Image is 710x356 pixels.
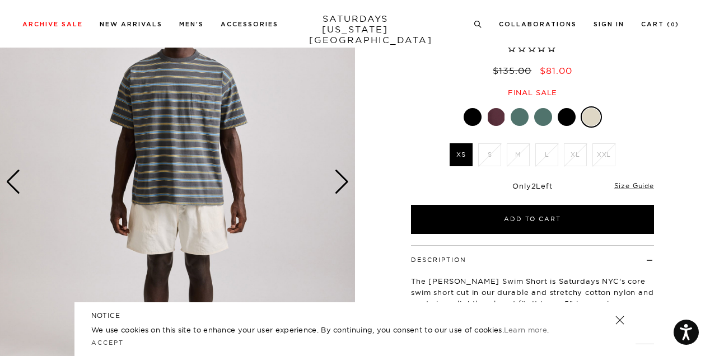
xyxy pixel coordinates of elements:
a: New Arrivals [100,21,162,27]
a: Men's [179,21,204,27]
span: $81.00 [540,65,572,76]
p: We use cookies on this site to enhance your user experience. By continuing, you consent to our us... [91,324,579,335]
span: 2 [531,181,536,190]
a: Sign In [594,21,624,27]
a: Collaborations [499,21,577,27]
a: Accept [91,339,124,346]
a: SATURDAYS[US_STATE][GEOGRAPHIC_DATA] [309,13,401,45]
a: Learn more [504,325,547,334]
a: Accessories [221,21,278,27]
button: Add to Cart [411,205,654,234]
a: Cart (0) [641,21,679,27]
small: 0 [671,22,675,27]
div: Next slide [334,170,349,194]
h5: NOTICE [91,311,619,321]
del: $135.00 [493,65,536,76]
button: Description [411,257,466,263]
a: Size Guide [614,181,654,190]
div: Final sale [409,88,656,97]
p: The [PERSON_NAME] Swim Short is Saturdays NYC's core swim short cut in our durable and stretchy c... [411,275,654,331]
label: XS [450,143,473,166]
div: Only Left [411,181,654,191]
a: Archive Sale [22,21,83,27]
span: Rated 0.0 out of 5 stars 0 reviews [409,43,656,55]
div: Previous slide [6,170,21,194]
